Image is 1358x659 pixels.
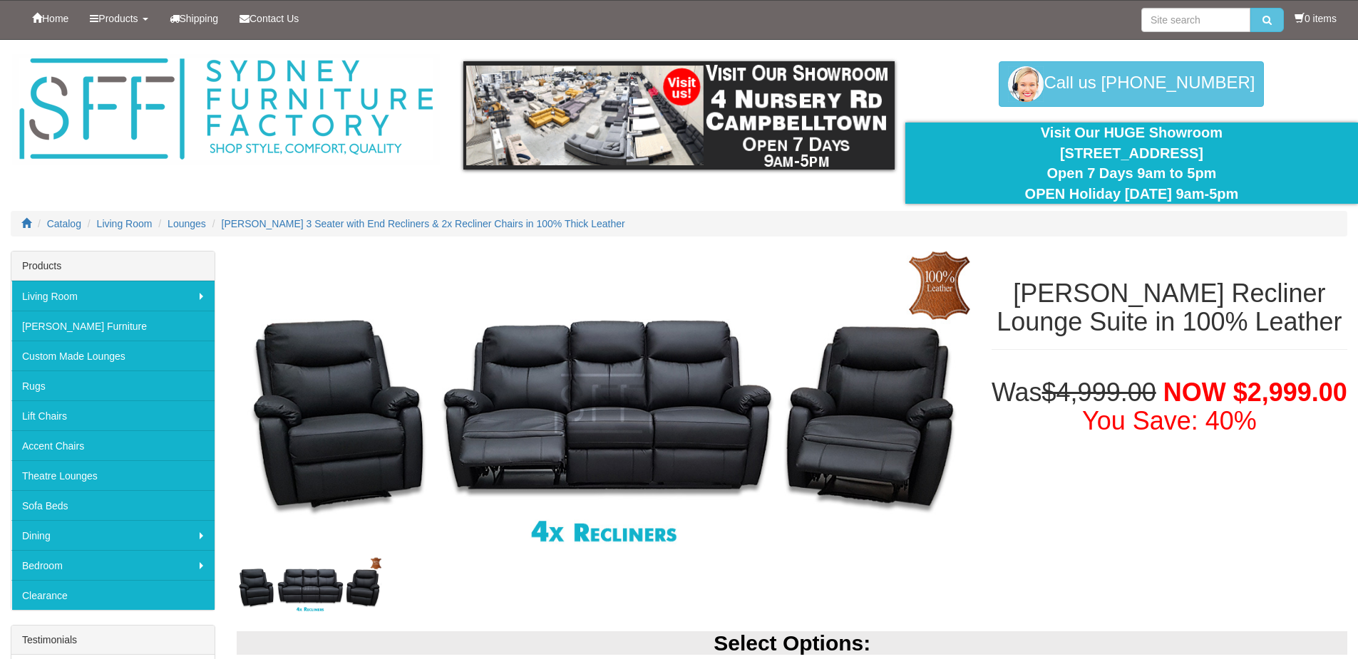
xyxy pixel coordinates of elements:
span: NOW $2,999.00 [1163,378,1347,407]
input: Site search [1141,8,1250,32]
a: Catalog [47,218,81,229]
h1: Was [992,378,1347,435]
h1: [PERSON_NAME] Recliner Lounge Suite in 100% Leather [992,279,1347,336]
a: Lounges [168,218,206,229]
a: Theatre Lounges [11,460,215,490]
div: Visit Our HUGE Showroom [STREET_ADDRESS] Open 7 Days 9am to 5pm OPEN Holiday [DATE] 9am-5pm [916,123,1347,204]
span: Home [42,13,68,24]
img: showroom.gif [463,61,895,170]
b: Select Options: [714,631,870,655]
a: Living Room [97,218,153,229]
span: Contact Us [250,13,299,24]
a: [PERSON_NAME] 3 Seater with End Recliners & 2x Recliner Chairs in 100% Thick Leather [222,218,625,229]
a: Home [21,1,79,36]
a: Dining [11,520,215,550]
a: Accent Chairs [11,430,215,460]
li: 0 items [1295,11,1337,26]
div: Products [11,251,215,281]
a: Products [79,1,158,36]
font: You Save: 40% [1082,406,1257,435]
a: Shipping [159,1,230,36]
a: Contact Us [229,1,309,36]
a: Living Room [11,281,215,311]
del: $4,999.00 [1042,378,1156,407]
a: Bedroom [11,550,215,580]
a: [PERSON_NAME] Furniture [11,311,215,341]
img: Sydney Furniture Factory [12,54,440,165]
a: Sofa Beds [11,490,215,520]
span: Shipping [180,13,219,24]
span: Products [98,13,138,24]
a: Clearance [11,580,215,610]
div: Testimonials [11,626,215,655]
a: Custom Made Lounges [11,341,215,370]
a: Rugs [11,370,215,400]
a: Lift Chairs [11,400,215,430]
